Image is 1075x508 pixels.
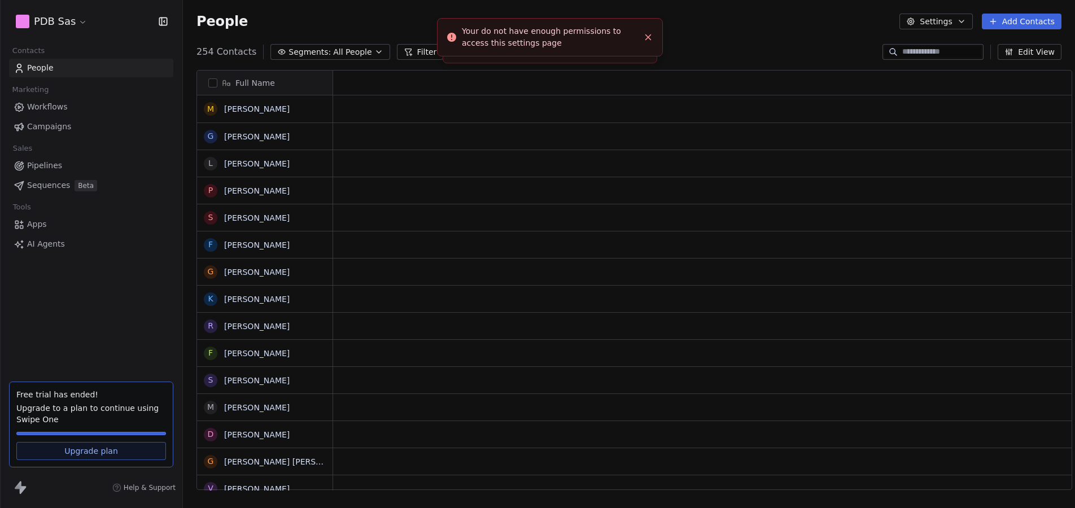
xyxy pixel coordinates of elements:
div: D [208,428,214,440]
div: Your do not have enough permissions to access this settings page [462,25,639,49]
div: M [207,103,214,115]
div: P [208,185,213,196]
button: Settings [899,14,972,29]
div: L [208,157,213,169]
button: Edit View [998,44,1061,60]
a: [PERSON_NAME] [224,159,290,168]
a: [PERSON_NAME] [224,213,290,222]
div: S [208,374,213,386]
button: Add Contacts [982,14,1061,29]
div: G [208,130,214,142]
a: People [9,59,173,77]
div: S [208,212,213,224]
a: [PERSON_NAME] [PERSON_NAME] [224,457,358,466]
a: AI Agents [9,235,173,253]
a: [PERSON_NAME] [224,322,290,331]
span: Sales [8,140,37,157]
span: Apps [27,218,47,230]
a: Pipelines [9,156,173,175]
span: 254 Contacts [196,45,256,59]
a: [PERSON_NAME] [224,403,290,412]
div: R [208,320,213,332]
span: Marketing [7,81,54,98]
a: Upgrade plan [16,442,166,460]
span: People [196,13,248,30]
a: [PERSON_NAME] [224,295,290,304]
span: Tools [8,199,36,216]
span: PDB Sas [34,14,76,29]
a: [PERSON_NAME] [224,349,290,358]
button: Close toast [641,30,656,45]
span: Workflows [27,101,68,113]
a: Campaigns [9,117,173,136]
div: K [208,293,213,305]
button: Filter [397,44,444,60]
span: Segments: [289,46,331,58]
span: Contacts [7,42,50,59]
a: [PERSON_NAME] [224,268,290,277]
span: Campaigns [27,121,71,133]
span: People [27,62,54,74]
a: [PERSON_NAME] [224,104,290,113]
div: Free trial has ended! [16,389,166,400]
div: M [207,401,214,413]
a: Workflows [9,98,173,116]
div: V [208,483,213,494]
a: [PERSON_NAME] [224,430,290,439]
div: grid [197,95,333,491]
div: F [208,239,213,251]
a: [PERSON_NAME] [224,376,290,385]
span: Pipelines [27,160,62,172]
a: Apps [9,215,173,234]
a: [PERSON_NAME] [224,240,290,249]
div: G [208,266,214,278]
a: Help & Support [112,483,176,492]
div: Full Name [197,71,333,95]
div: G [208,456,214,467]
span: Upgrade plan [64,445,118,457]
span: All People [333,46,372,58]
div: F [208,347,213,359]
span: Beta [75,180,97,191]
span: Sequences [27,179,70,191]
span: Upgrade to a plan to continue using Swipe One [16,402,166,425]
span: Full Name [235,77,275,89]
a: [PERSON_NAME] [224,186,290,195]
button: PDB Sas [14,12,90,31]
a: [PERSON_NAME] [224,132,290,141]
span: AI Agents [27,238,65,250]
a: SequencesBeta [9,176,173,195]
a: [PERSON_NAME] [224,484,290,493]
span: Help & Support [124,483,176,492]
